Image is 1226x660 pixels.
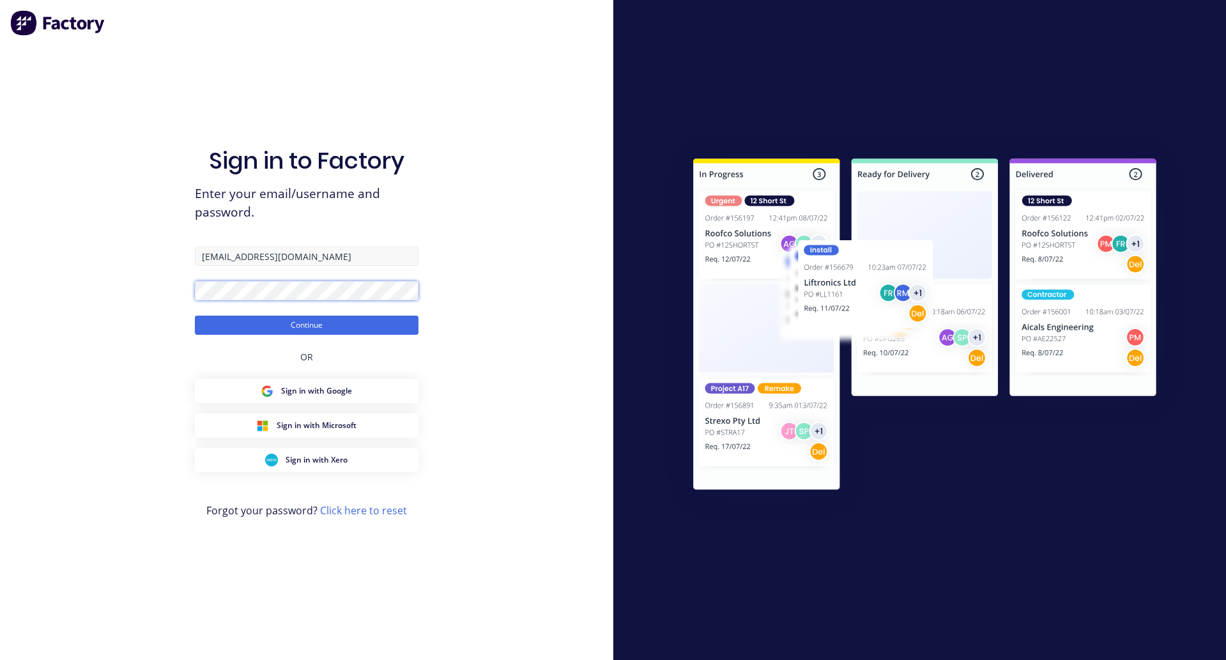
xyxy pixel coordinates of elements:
button: Microsoft Sign inSign in with Microsoft [195,413,418,438]
span: Enter your email/username and password. [195,185,418,222]
button: Xero Sign inSign in with Xero [195,448,418,472]
span: Forgot your password? [206,503,407,518]
img: Sign in [665,133,1184,520]
img: Factory [10,10,106,36]
input: Email/Username [195,247,418,266]
span: Sign in with Xero [286,454,348,466]
img: Xero Sign in [265,454,278,466]
img: Google Sign in [261,385,273,397]
span: Sign in with Google [281,385,352,397]
button: Google Sign inSign in with Google [195,379,418,403]
div: OR [300,335,313,379]
a: Click here to reset [320,503,407,518]
img: Microsoft Sign in [256,419,269,432]
h1: Sign in to Factory [209,147,404,174]
button: Continue [195,316,418,335]
span: Sign in with Microsoft [277,420,356,431]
